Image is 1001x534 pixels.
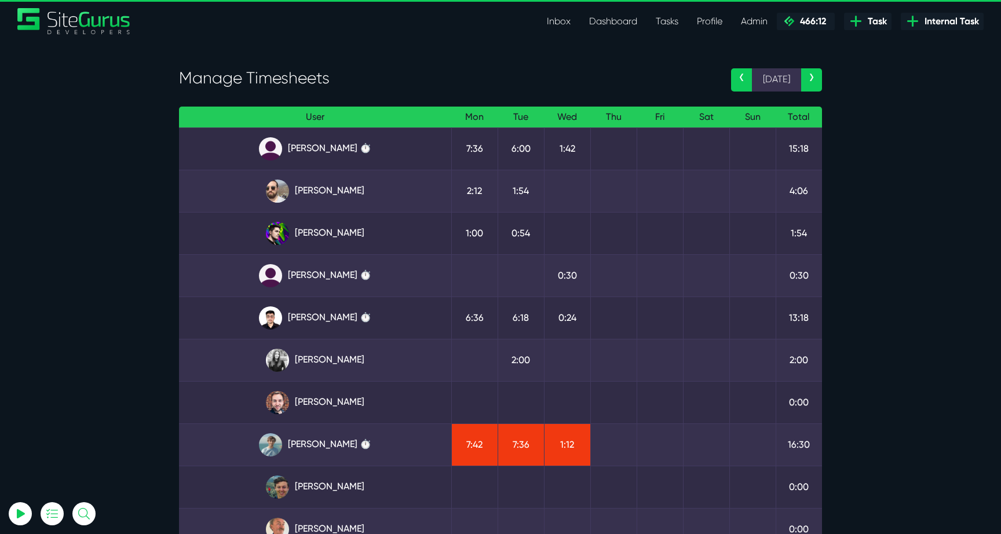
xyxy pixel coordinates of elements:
span: Internal Task [920,14,979,28]
td: 7:36 [498,423,544,466]
td: 7:42 [451,423,498,466]
a: Dashboard [580,10,646,33]
img: rgqpcqpgtbr9fmz9rxmm.jpg [266,349,289,372]
td: 2:12 [451,170,498,212]
img: rxuxidhawjjb44sgel4e.png [266,222,289,245]
img: tfogtqcjwjterk6idyiu.jpg [266,391,289,414]
a: Task [844,13,892,30]
td: 13:18 [776,297,822,339]
th: Mon [451,107,498,128]
a: [PERSON_NAME] ⏱️ [188,306,442,330]
td: 6:00 [498,127,544,170]
span: 466:12 [795,16,826,27]
a: Inbox [538,10,580,33]
a: [PERSON_NAME] ⏱️ [188,433,442,456]
img: esb8jb8dmrsykbqurfoz.jpg [266,476,289,499]
td: 1:54 [498,170,544,212]
a: [PERSON_NAME] ⏱️ [188,264,442,287]
th: Sun [729,107,776,128]
img: xv1kmavyemxtguplm5ir.png [259,306,282,330]
td: 7:36 [451,127,498,170]
span: Task [863,14,887,28]
td: 0:24 [544,297,590,339]
a: [PERSON_NAME] [188,180,442,203]
img: tkl4csrki1nqjgf0pb1z.png [259,433,282,456]
td: 15:18 [776,127,822,170]
a: [PERSON_NAME] ⏱️ [188,137,442,160]
img: Sitegurus Logo [17,8,131,34]
th: Thu [590,107,637,128]
a: [PERSON_NAME] [188,476,442,499]
td: 16:30 [776,423,822,466]
a: Tasks [646,10,688,33]
td: 0:30 [544,254,590,297]
td: 4:06 [776,170,822,212]
td: 0:30 [776,254,822,297]
a: Internal Task [901,13,984,30]
td: 0:00 [776,381,822,423]
th: User [179,107,451,128]
h3: Manage Timesheets [179,68,714,88]
a: [PERSON_NAME] [188,391,442,414]
td: 6:36 [451,297,498,339]
td: 1:54 [776,212,822,254]
a: [PERSON_NAME] [188,349,442,372]
a: › [801,68,822,92]
td: 0:54 [498,212,544,254]
td: 2:00 [776,339,822,381]
td: 1:42 [544,127,590,170]
img: ublsy46zpoyz6muduycb.jpg [266,180,289,203]
a: Profile [688,10,732,33]
a: Admin [732,10,777,33]
a: ‹ [731,68,752,92]
img: default_qrqg0b.png [259,264,282,287]
th: Total [776,107,822,128]
th: Tue [498,107,544,128]
a: SiteGurus [17,8,131,34]
a: 466:12 [777,13,835,30]
th: Wed [544,107,590,128]
td: 0:00 [776,466,822,508]
td: 1:00 [451,212,498,254]
td: 2:00 [498,339,544,381]
th: Sat [683,107,729,128]
a: [PERSON_NAME] [188,222,442,245]
span: [DATE] [752,68,801,92]
img: default_qrqg0b.png [259,137,282,160]
td: 6:18 [498,297,544,339]
th: Fri [637,107,683,128]
td: 1:12 [544,423,590,466]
